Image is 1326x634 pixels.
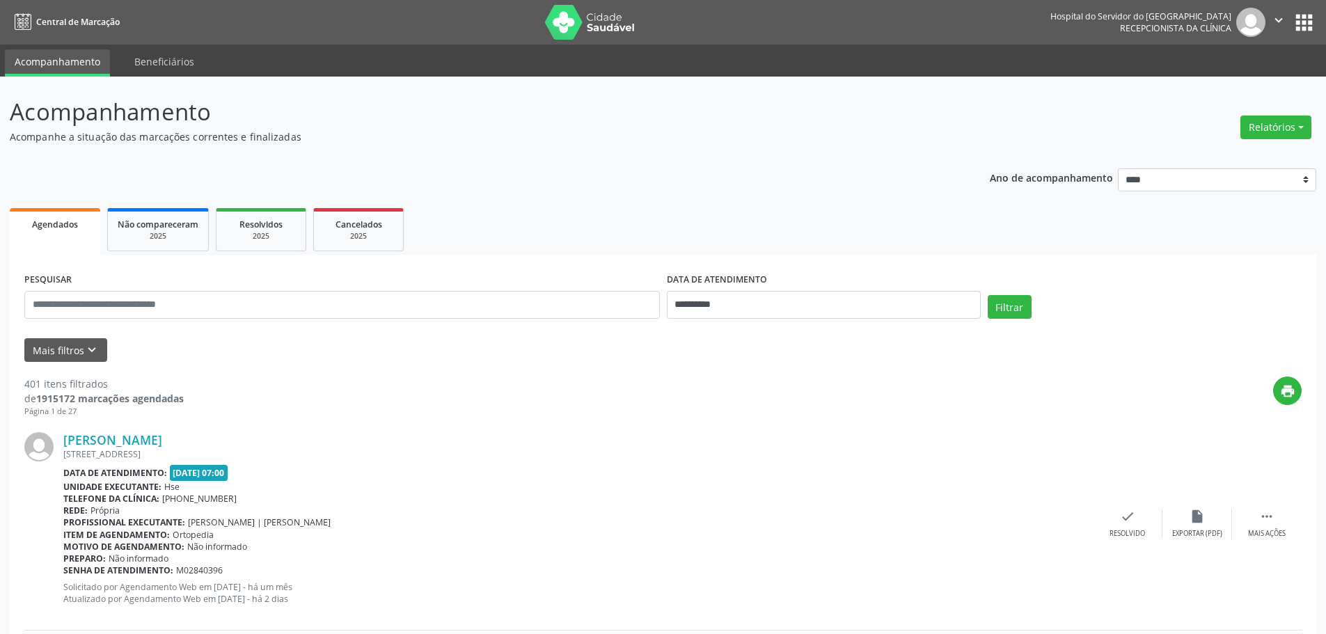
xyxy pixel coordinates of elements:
b: Rede: [63,505,88,516]
i:  [1259,509,1274,524]
div: Mais ações [1248,529,1286,539]
p: Acompanhamento [10,95,924,129]
img: img [24,432,54,461]
b: Unidade executante: [63,481,161,493]
strong: 1915172 marcações agendadas [36,392,184,405]
div: de [24,391,184,406]
a: [PERSON_NAME] [63,432,162,447]
button: Filtrar [988,295,1032,319]
span: Recepcionista da clínica [1120,22,1231,34]
div: 2025 [324,231,393,241]
div: Hospital do Servidor do [GEOGRAPHIC_DATA] [1050,10,1231,22]
label: PESQUISAR [24,269,72,291]
p: Solicitado por Agendamento Web em [DATE] - há um mês Atualizado por Agendamento Web em [DATE] - h... [63,581,1093,605]
b: Telefone da clínica: [63,493,159,505]
div: Resolvido [1110,529,1145,539]
div: Página 1 de 27 [24,406,184,418]
span: Não informado [187,541,247,553]
button: Relatórios [1240,116,1311,139]
span: Resolvidos [239,219,283,230]
span: Agendados [32,219,78,230]
i: check [1120,509,1135,524]
b: Senha de atendimento: [63,564,173,576]
span: M02840396 [176,564,223,576]
span: Própria [90,505,120,516]
div: 401 itens filtrados [24,377,184,391]
div: 2025 [118,231,198,241]
img: img [1236,8,1265,37]
b: Item de agendamento: [63,529,170,541]
span: [PERSON_NAME] | [PERSON_NAME] [188,516,331,528]
div: Exportar (PDF) [1172,529,1222,539]
b: Data de atendimento: [63,467,167,479]
b: Preparo: [63,553,106,564]
button:  [1265,8,1292,37]
label: DATA DE ATENDIMENTO [667,269,767,291]
i: keyboard_arrow_down [84,342,100,358]
a: Central de Marcação [10,10,120,33]
span: Cancelados [336,219,382,230]
button: print [1273,377,1302,405]
div: [STREET_ADDRESS] [63,448,1093,460]
span: Central de Marcação [36,16,120,28]
i: print [1280,383,1295,399]
span: [PHONE_NUMBER] [162,493,237,505]
span: Não compareceram [118,219,198,230]
p: Acompanhe a situação das marcações correntes e finalizadas [10,129,924,144]
i: insert_drive_file [1190,509,1205,524]
span: [DATE] 07:00 [170,465,228,481]
b: Profissional executante: [63,516,185,528]
p: Ano de acompanhamento [990,168,1113,186]
button: apps [1292,10,1316,35]
a: Acompanhamento [5,49,110,77]
a: Beneficiários [125,49,204,74]
span: Não informado [109,553,168,564]
i:  [1271,13,1286,28]
span: Hse [164,481,180,493]
div: 2025 [226,231,296,241]
button: Mais filtroskeyboard_arrow_down [24,338,107,363]
span: Ortopedia [173,529,214,541]
b: Motivo de agendamento: [63,541,184,553]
